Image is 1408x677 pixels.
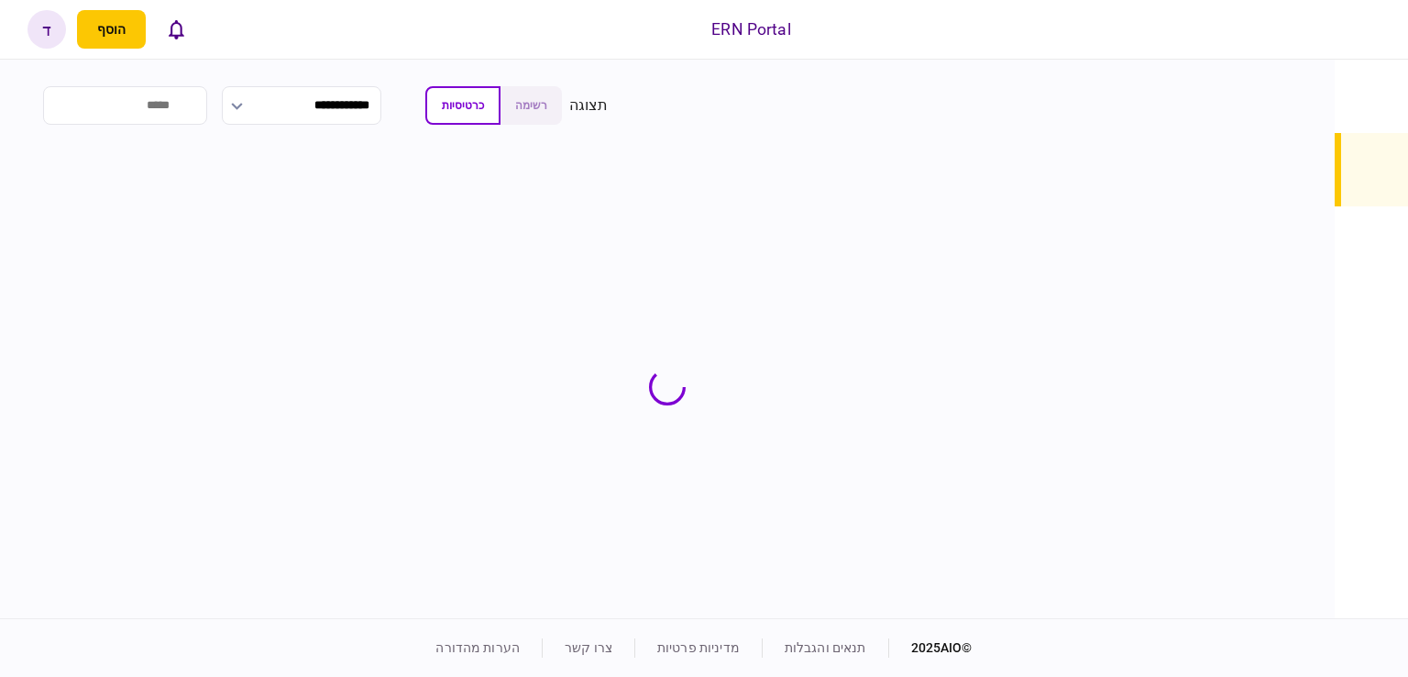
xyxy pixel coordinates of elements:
a: מדיניות פרטיות [657,640,740,655]
button: רשימה [500,86,562,125]
button: כרטיסיות [425,86,500,125]
span: כרטיסיות [442,99,484,112]
a: הערות מהדורה [435,640,520,655]
div: תצוגה [569,94,609,117]
button: פתח רשימת התראות [157,10,195,49]
button: ד [27,10,66,49]
div: © 2025 AIO [888,638,973,658]
a: צרו קשר [565,640,612,655]
a: תנאים והגבלות [785,640,866,655]
span: רשימה [515,99,547,112]
button: פתח תפריט להוספת לקוח [77,10,146,49]
div: ERN Portal [711,17,790,41]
